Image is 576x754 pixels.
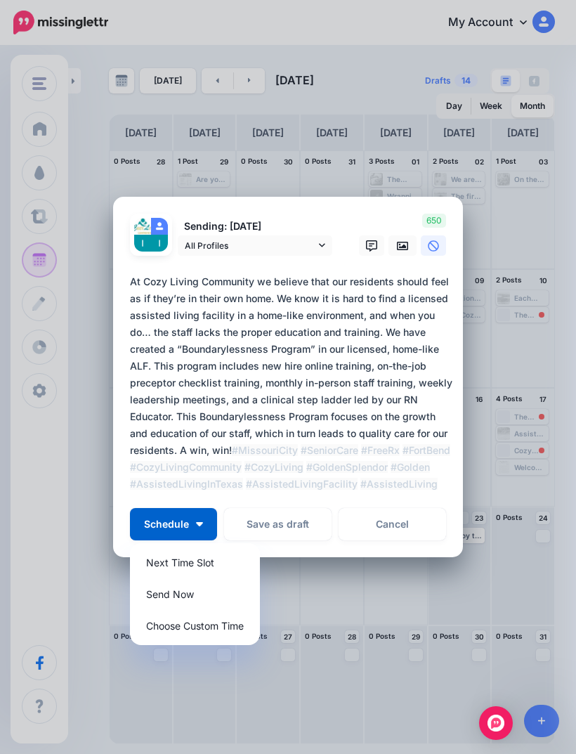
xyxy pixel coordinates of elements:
[339,508,446,540] a: Cancel
[178,219,332,235] p: Sending: [DATE]
[151,235,168,252] img: AATXAJwXBereLsZzQQyevehie2bHBJGNg0dJVBSCQ2x9s96-c-63355.png
[178,235,332,256] a: All Profiles
[151,218,168,235] img: user_default_image.png
[479,706,513,740] div: Open Intercom Messenger
[130,508,217,540] button: Schedule
[144,519,189,529] span: Schedule
[134,218,151,235] img: 128024324_105427171412829_2479315512812947979_n-bsa110760.jpg
[185,238,315,253] span: All Profiles
[136,580,254,608] a: Send Now
[130,273,453,493] div: At Cozy Living Community we believe that our residents should feel as if they’re in their own hom...
[224,508,332,540] button: Save as draft
[196,522,203,526] img: arrow-down-white.png
[136,549,254,576] a: Next Time Slot
[130,543,260,645] div: Schedule
[136,612,254,639] a: Choose Custom Time
[422,214,446,228] span: 650
[134,235,151,252] img: AATXAJwXBereLsZzQQyevehie2bHBJGNg0dJVBSCQ2x9s96-c-63355.png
